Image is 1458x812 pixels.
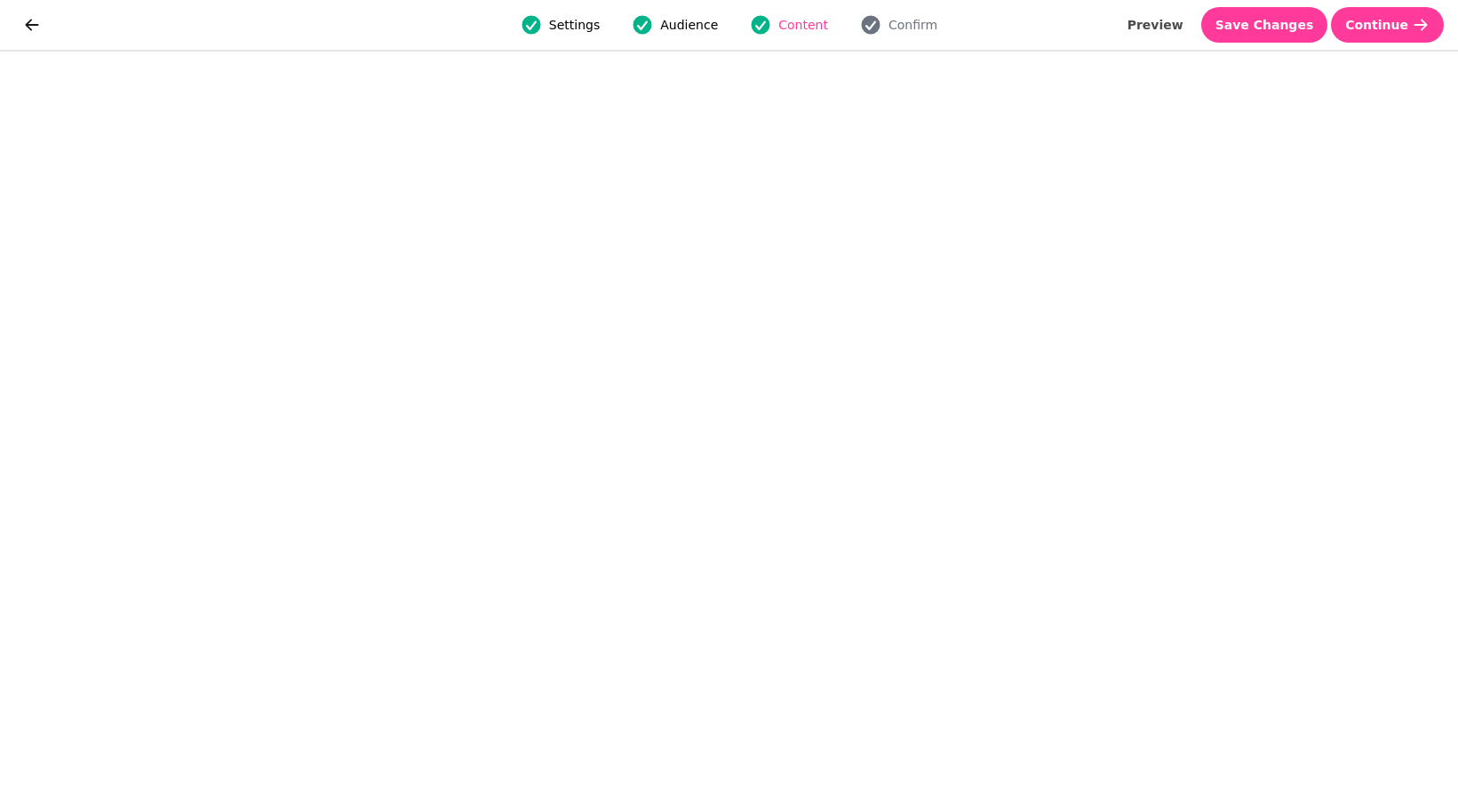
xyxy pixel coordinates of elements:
span: Audience [660,16,718,34]
span: Confirm [888,16,937,34]
span: Save Changes [1215,19,1314,31]
button: Preview [1113,7,1198,43]
button: Continue [1331,7,1444,43]
button: Save Changes [1201,7,1328,43]
span: Content [778,16,828,34]
span: Preview [1127,19,1183,31]
button: go back [14,7,50,43]
span: Continue [1345,19,1408,31]
span: Settings [549,16,600,34]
